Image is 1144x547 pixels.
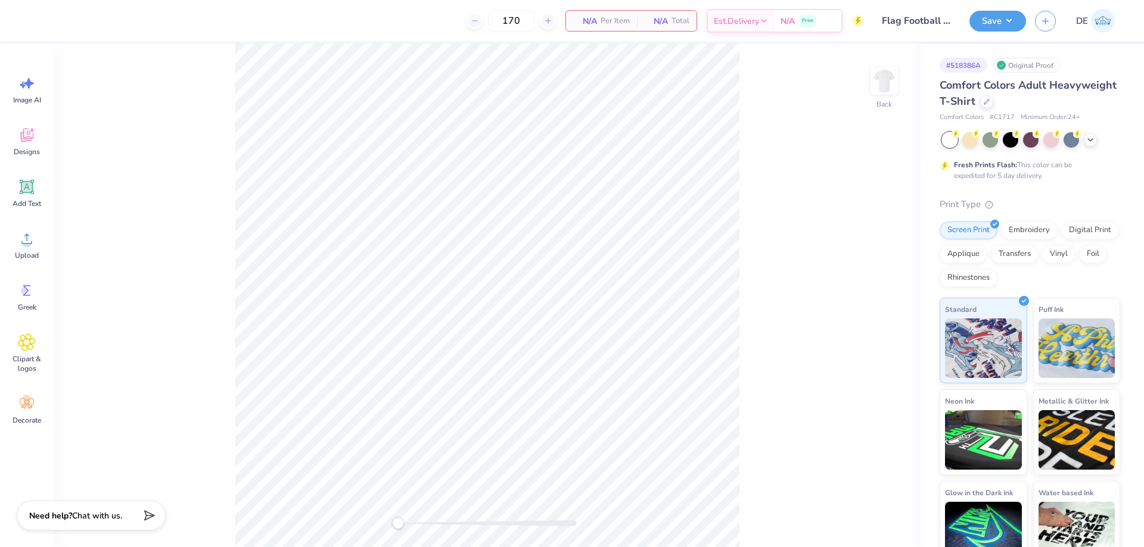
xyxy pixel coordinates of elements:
div: Rhinestones [940,269,997,287]
div: Digital Print [1061,221,1119,239]
span: Est. Delivery [714,15,759,27]
span: Total [672,15,689,27]
strong: Need help? [29,510,72,521]
img: Back [872,69,896,93]
span: Add Text [13,199,41,208]
span: N/A [573,15,597,27]
div: Vinyl [1042,245,1075,263]
span: Metallic & Glitter Ink [1039,395,1109,407]
span: Upload [15,251,39,260]
img: Neon Ink [945,410,1022,470]
span: Designs [14,147,40,157]
div: Accessibility label [392,517,404,529]
div: Screen Print [940,221,997,239]
div: Print Type [940,198,1120,211]
div: Applique [940,245,987,263]
span: Free [802,17,813,25]
span: # C1717 [990,112,1015,123]
div: Back [876,99,892,110]
a: DE [1071,9,1120,33]
span: Comfort Colors [940,112,984,123]
div: Foil [1079,245,1107,263]
div: # 518386A [940,58,987,73]
span: Glow in the Dark Ink [945,486,1013,499]
div: This color can be expedited for 5 day delivery. [954,160,1101,181]
span: Clipart & logos [7,354,46,373]
img: Standard [945,318,1022,378]
img: Metallic & Glitter Ink [1039,410,1115,470]
input: Untitled Design [873,9,960,33]
span: Image AI [13,95,41,105]
span: Puff Ink [1039,303,1064,315]
span: N/A [644,15,668,27]
span: N/A [781,15,795,27]
span: Neon Ink [945,395,974,407]
span: Comfort Colors Adult Heavyweight T-Shirt [940,78,1117,108]
img: Puff Ink [1039,318,1115,378]
img: Djian Evardoni [1091,9,1115,33]
span: Minimum Order: 24 + [1021,112,1080,123]
input: – – [488,10,534,32]
span: Decorate [13,415,41,425]
span: Chat with us. [72,510,122,521]
span: Greek [18,302,36,312]
div: Original Proof [993,58,1060,73]
span: Per Item [601,15,630,27]
span: Standard [945,303,977,315]
div: Transfers [991,245,1039,263]
div: Embroidery [1001,221,1058,239]
button: Save [969,11,1026,32]
span: DE [1076,14,1088,28]
span: Water based Ink [1039,486,1093,499]
strong: Fresh Prints Flash: [954,160,1017,170]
